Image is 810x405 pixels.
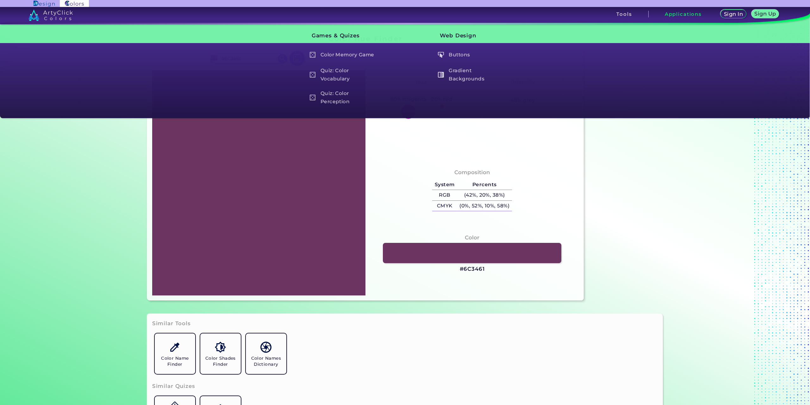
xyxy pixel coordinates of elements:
a: Sign In [722,10,745,18]
img: logo_artyclick_colors_white.svg [28,9,73,21]
img: icon_game_white.svg [310,52,316,58]
h5: (0%, 52%, 10%, 58%) [457,201,512,211]
img: icon_game_white.svg [310,72,316,78]
a: Quiz: Color Vocabulary [306,66,381,84]
h5: Sign Up [756,11,775,16]
h4: Composition [454,168,490,177]
h3: Applications [665,12,702,16]
h3: Web Design [429,28,509,44]
h5: Percents [457,180,512,190]
img: icon_color_names_dictionary.svg [260,342,271,353]
h5: Sign In [725,12,742,16]
h5: (42%, 20%, 38%) [457,190,512,200]
a: Quiz: Color Perception [306,89,381,107]
h3: #6C3461 [460,265,485,273]
a: Color Name Finder [152,331,198,377]
img: icon_click_button_white.svg [438,52,444,58]
img: ArtyClick Design logo [34,1,55,7]
h5: RGB [432,190,457,200]
a: Buttons [434,49,509,61]
h5: Color Name Finder [157,355,193,367]
h5: Color Shades Finder [203,355,238,367]
img: icon_color_shades.svg [215,342,226,353]
h5: System [432,180,457,190]
a: Color Shades Finder [198,331,243,377]
h3: Games & Quizes [301,28,381,44]
h5: Color Names Dictionary [248,355,284,367]
a: Sign Up [753,10,778,18]
img: icon_gradient_white.svg [438,72,444,78]
h5: CMYK [432,201,457,211]
a: Color Names Dictionary [243,331,289,377]
h4: Color [465,233,479,242]
h3: Similar Quizes [152,383,195,390]
img: icon_game_white.svg [310,95,316,101]
h5: Quiz: Color Perception [307,89,380,107]
a: Color Memory Game [306,49,381,61]
h3: Similar Tools [152,320,191,327]
h3: Tools [616,12,632,16]
a: Gradient Backgrounds [434,66,509,84]
img: icon_color_name_finder.svg [169,342,180,353]
h5: Quiz: Color Vocabulary [307,66,380,84]
h5: Color Memory Game [307,49,380,61]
